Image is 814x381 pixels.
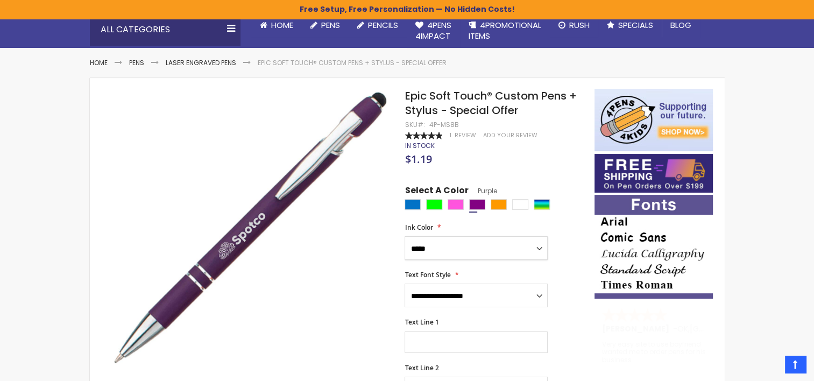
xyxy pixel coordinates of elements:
[368,19,398,31] span: Pencils
[512,199,528,210] div: White
[111,88,390,367] img: purple-custom-soft-touch-pens-brite-edition-with-stylus_1.jpg
[448,199,464,210] div: Pink
[449,131,451,139] span: 1
[598,13,662,37] a: Specials
[429,121,458,129] div: 4P-MS8b
[407,13,460,48] a: 4Pens4impact
[405,270,450,279] span: Text Font Style
[321,19,340,31] span: Pens
[405,363,438,372] span: Text Line 2
[166,58,236,67] a: Laser Engraved Pens
[468,186,497,195] span: Purple
[90,13,240,46] div: All Categories
[618,19,653,31] span: Specials
[469,199,485,210] div: Purple
[405,317,438,327] span: Text Line 1
[550,13,598,37] a: Rush
[302,13,349,37] a: Pens
[690,323,769,334] span: [GEOGRAPHIC_DATA]
[90,58,108,67] a: Home
[405,120,424,129] strong: SKU
[534,199,550,210] div: Assorted
[271,19,293,31] span: Home
[405,141,434,150] span: In stock
[569,19,590,31] span: Rush
[405,132,442,139] div: 100%
[405,152,431,166] span: $1.19
[662,13,700,37] a: Blog
[594,89,713,151] img: 4pens 4 kids
[602,341,706,364] div: Very easy site to use boyfriend wanted me to order pens for his business
[415,19,451,41] span: 4Pens 4impact
[677,323,688,334] span: OK
[449,131,477,139] a: 1 Review
[491,199,507,210] div: Orange
[469,19,541,41] span: 4PROMOTIONAL ITEMS
[251,13,302,37] a: Home
[594,154,713,193] img: Free shipping on orders over $199
[129,58,144,67] a: Pens
[349,13,407,37] a: Pencils
[405,185,468,199] span: Select A Color
[454,131,476,139] span: Review
[460,13,550,48] a: 4PROMOTIONALITEMS
[426,199,442,210] div: Lime Green
[258,59,447,67] li: Epic Soft Touch® Custom Pens + Stylus - Special Offer
[405,142,434,150] div: Availability
[594,195,713,299] img: font-personalization-examples
[483,131,537,139] a: Add Your Review
[602,323,673,334] span: [PERSON_NAME]
[670,19,691,31] span: Blog
[405,223,433,232] span: Ink Color
[673,323,769,334] span: - ,
[405,88,576,118] span: Epic Soft Touch® Custom Pens + Stylus - Special Offer
[725,352,814,381] iframe: Google Customer Reviews
[405,199,421,210] div: Blue Light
